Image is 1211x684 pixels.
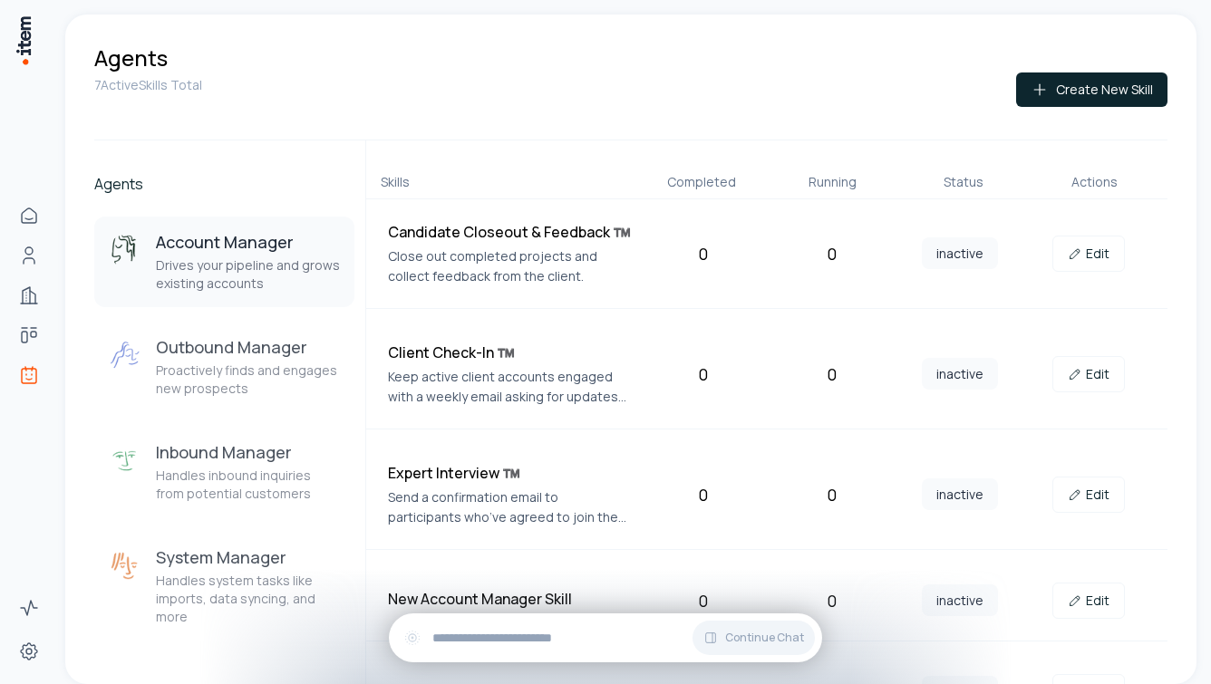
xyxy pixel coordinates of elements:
p: 7 Active Skills Total [94,76,202,94]
div: 0 [645,361,760,387]
div: Actions [1036,173,1153,191]
span: inactive [922,584,998,616]
button: System ManagerSystem ManagerHandles system tasks like imports, data syncing, and more [94,532,354,641]
div: 0 [774,241,888,266]
h3: System Manager [156,546,340,568]
a: Agents [11,357,47,393]
a: Edit [1052,477,1125,513]
div: Running [774,173,891,191]
span: inactive [922,478,998,510]
h4: Expert Interview ™️ [388,462,631,484]
button: Outbound ManagerOutbound ManagerProactively finds and engages new prospects [94,322,354,412]
p: Handles inbound inquiries from potential customers [156,467,340,503]
a: Edit [1052,236,1125,272]
img: Item Brain Logo [15,14,33,66]
h2: Agents [94,173,354,195]
div: 0 [774,482,888,507]
span: inactive [922,237,998,269]
h4: Client Check-In ™️ [388,342,631,363]
h4: Candidate Closeout & Feedback ™️ [388,221,631,243]
h4: New Account Manager Skill [388,588,631,610]
h3: Inbound Manager [156,441,340,463]
div: 0 [645,241,760,266]
p: Keep active client accounts engaged with a weekly email asking for updates or new needs. [388,367,631,407]
div: 0 [774,361,888,387]
div: 0 [774,588,888,613]
div: Status [906,173,1022,191]
a: Deals [11,317,47,353]
img: Account Manager [109,235,141,267]
img: Inbound Manager [109,445,141,477]
button: Continue Chat [693,621,815,655]
span: Continue Chat [725,631,804,645]
h3: Account Manager [156,231,340,253]
h1: Agents [94,43,168,72]
img: System Manager [109,550,141,583]
span: inactive [922,358,998,390]
a: Edit [1052,356,1125,392]
a: Home [11,197,47,234]
p: Close out completed projects and collect feedback from the client. [388,246,631,286]
a: Settings [11,633,47,670]
a: Activity [11,590,47,626]
div: Continue Chat [389,613,822,662]
p: Handles system tasks like imports, data syncing, and more [156,572,340,626]
button: Account ManagerAccount ManagerDrives your pipeline and grows existing accounts [94,217,354,307]
h3: Outbound Manager [156,336,340,358]
a: Edit [1052,583,1125,619]
div: Completed [643,173,760,191]
button: Inbound ManagerInbound ManagerHandles inbound inquiries from potential customers [94,427,354,517]
a: Companies [11,277,47,313]
div: Skills [381,173,628,191]
p: Send a confirmation email to participants who’ve agreed to join the study, explaining next steps ... [388,487,631,527]
div: 0 [645,588,760,613]
button: Create New Skill [1016,72,1167,107]
p: Proactively finds and engages new prospects [156,361,340,398]
div: 0 [645,482,760,507]
img: Outbound Manager [109,340,141,372]
p: Drives your pipeline and grows existing accounts [156,256,340,293]
a: People [11,237,47,274]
